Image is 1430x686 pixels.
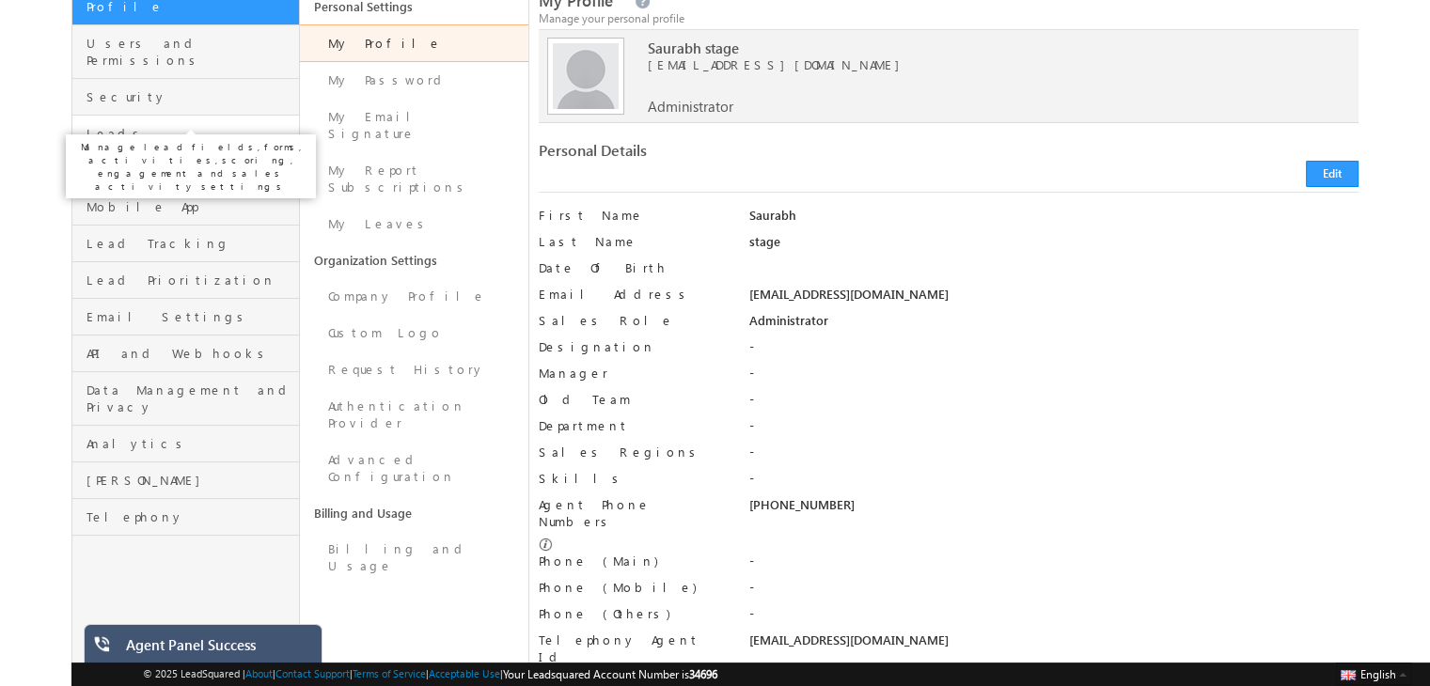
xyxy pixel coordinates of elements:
[539,233,728,250] label: Last Name
[748,579,1359,605] div: -
[539,10,1359,27] div: Manage your personal profile
[300,351,527,388] a: Request History
[86,308,294,325] span: Email Settings
[72,335,299,372] a: API and Webhooks
[1336,663,1411,685] button: English
[300,315,527,351] a: Custom Logo
[86,382,294,415] span: Data Management and Privacy
[748,496,1359,522] div: [PHONE_NUMBER]
[300,242,527,278] a: Organization Settings
[300,278,527,315] a: Company Profile
[748,391,1359,417] div: -
[72,79,299,116] a: Security
[748,417,1359,444] div: -
[73,140,308,193] p: Manage lead fields, forms, activities, scoring, engagement and sales activity settings
[300,495,527,531] a: Billing and Usage
[72,262,299,299] a: Lead Prioritization
[72,462,299,499] a: [PERSON_NAME]
[539,496,728,530] label: Agent Phone Numbers
[748,233,1359,259] div: stage
[72,189,299,226] a: Mobile App
[748,631,1359,658] div: [EMAIL_ADDRESS][DOMAIN_NAME]
[539,391,728,408] label: Old Team
[300,24,527,62] a: My Profile
[539,312,728,329] label: Sales Role
[353,667,426,679] a: Terms of Service
[748,286,1359,312] div: [EMAIL_ADDRESS][DOMAIN_NAME]
[300,206,527,242] a: My Leaves
[689,667,717,681] span: 34696
[72,25,299,79] a: Users and Permissions
[86,35,294,69] span: Users and Permissions
[539,444,728,460] label: Sales Regions
[748,444,1359,470] div: -
[86,472,294,489] span: [PERSON_NAME]
[748,605,1359,631] div: -
[748,553,1359,579] div: -
[429,667,500,679] a: Acceptable Use
[539,631,728,665] label: Telephony Agent Id
[300,531,527,585] a: Billing and Usage
[1360,667,1396,681] span: English
[539,553,728,569] label: Phone (Main)
[86,272,294,288] span: Lead Prioritization
[86,345,294,362] span: API and Webhooks
[86,125,294,142] span: Leads
[300,388,527,442] a: Authentication Provider
[72,226,299,262] a: Lead Tracking
[72,116,299,152] a: Leads
[748,207,1359,233] div: Saurabh
[539,259,728,276] label: Date Of Birth
[648,39,1304,56] span: Saurabh stage
[648,56,1304,73] span: [EMAIL_ADDRESS][DOMAIN_NAME]
[72,499,299,536] a: Telephony
[86,198,294,215] span: Mobile App
[126,636,308,663] div: Agent Panel Success
[300,152,527,206] a: My Report Subscriptions
[86,508,294,525] span: Telephony
[245,667,273,679] a: About
[143,665,717,683] span: © 2025 LeadSquared | | | | |
[539,286,728,303] label: Email Address
[1306,161,1359,187] button: Edit
[539,338,728,355] label: Designation
[539,579,697,596] label: Phone (Mobile)
[503,667,717,681] span: Your Leadsquared Account Number is
[300,99,527,152] a: My Email Signature
[748,470,1359,496] div: -
[72,426,299,462] a: Analytics
[539,605,728,622] label: Phone (Others)
[300,62,527,99] a: My Password
[539,207,728,224] label: First Name
[300,442,527,495] a: Advanced Configuration
[72,372,299,426] a: Data Management and Privacy
[748,365,1359,391] div: -
[86,435,294,452] span: Analytics
[539,142,938,168] div: Personal Details
[539,417,728,434] label: Department
[86,88,294,105] span: Security
[275,667,350,679] a: Contact Support
[539,365,728,382] label: Manager
[539,470,728,487] label: Skills
[748,338,1359,365] div: -
[72,299,299,335] a: Email Settings
[748,312,1359,338] div: Administrator
[648,98,733,115] span: Administrator
[86,235,294,252] span: Lead Tracking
